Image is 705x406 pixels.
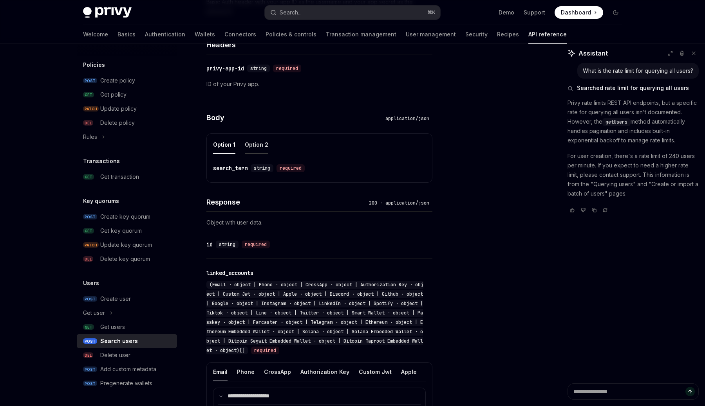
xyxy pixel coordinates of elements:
[100,379,152,388] div: Pregenerate wallets
[83,7,132,18] img: dark logo
[524,9,545,16] a: Support
[577,84,689,92] span: Searched rate limit for querying all users
[100,118,135,128] div: Delete policy
[499,9,514,16] a: Demo
[77,362,177,376] a: POSTAdd custom metadata
[77,376,177,390] a: POSTPregenerate wallets
[100,76,135,85] div: Create policy
[77,252,177,266] a: DELDelete key quorum
[77,88,177,102] a: GETGet policy
[83,78,97,84] span: POST
[606,119,627,125] span: getUsers
[206,241,213,248] div: id
[100,254,150,264] div: Delete key quorum
[83,256,93,262] span: DEL
[100,226,142,235] div: Get key quorum
[609,6,622,19] button: Toggle dark mode
[100,365,156,374] div: Add custom metadata
[77,306,177,320] button: Get user
[213,164,248,172] div: search_term
[77,116,177,130] a: DELDelete policy
[83,25,108,44] a: Welcome
[254,165,270,171] span: string
[578,206,588,214] button: Vote that response was not good
[83,132,97,142] div: Rules
[83,278,99,288] h5: Users
[77,292,177,306] a: POSTCreate user
[83,242,99,248] span: PATCH
[77,210,177,224] a: POSTCreate key quorum
[359,363,392,381] button: Custom Jwt
[83,196,119,206] h5: Key quorums
[77,170,177,184] a: GETGet transaction
[265,5,440,20] button: Search...⌘K
[568,206,577,214] button: Vote that response was good
[100,240,152,250] div: Update key quorum
[77,320,177,334] a: GETGet users
[206,65,244,72] div: privy-app-id
[300,363,349,381] button: Authorization Key
[224,25,256,44] a: Connectors
[206,112,382,123] h4: Body
[100,350,130,360] div: Delete user
[100,322,125,332] div: Get users
[83,60,105,70] h5: Policies
[117,25,136,44] a: Basics
[589,206,599,214] button: Copy chat response
[568,98,699,145] p: Privy rate limits REST API endpoints, but a specific rate for querying all users isn't documented...
[497,25,519,44] a: Recipes
[77,224,177,238] a: GETGet key quorum
[578,49,608,58] span: Assistant
[83,338,97,344] span: POST
[401,363,417,381] button: Apple
[568,84,699,92] button: Searched rate limit for querying all users
[83,296,97,302] span: POST
[206,282,423,354] span: (Email · object | Phone · object | CrossApp · object | Authorization Key · object | Custom Jwt · ...
[583,67,693,75] div: What is the rate limit for querying all users?
[100,104,137,113] div: Update policy
[213,135,235,154] button: Option 1
[83,381,97,386] span: POST
[100,90,127,99] div: Get policy
[206,269,253,277] div: linked_accounts
[382,115,432,122] div: application/json
[277,164,305,172] div: required
[83,92,94,98] span: GET
[206,197,366,207] h4: Response
[465,25,488,44] a: Security
[83,308,105,318] div: Get user
[568,151,699,198] p: For user creation, there's a rate limit of 240 users per minute. If you expect to need a higher r...
[77,130,177,144] button: Rules
[77,102,177,116] a: PATCHUpdate policy
[250,65,267,72] span: string
[685,387,695,396] button: Send message
[406,25,456,44] a: User management
[326,25,396,44] a: Transaction management
[273,65,301,72] div: required
[100,212,150,221] div: Create key quorum
[83,214,97,220] span: POST
[366,199,432,207] div: 200 - application/json
[600,206,610,214] button: Reload last chat
[280,8,302,17] div: Search...
[83,120,93,126] span: DEL
[266,25,316,44] a: Policies & controls
[83,366,97,372] span: POST
[427,9,436,16] span: ⌘ K
[77,334,177,348] a: POSTSearch users
[77,74,177,88] a: POSTCreate policy
[206,218,432,227] p: Object with user data.
[561,9,591,16] span: Dashboard
[100,172,139,181] div: Get transaction
[83,324,94,330] span: GET
[206,79,432,89] p: ID of your Privy app.
[100,294,131,304] div: Create user
[264,363,291,381] button: CrossApp
[528,25,567,44] a: API reference
[251,347,279,354] div: required
[83,174,94,180] span: GET
[219,241,235,248] span: string
[77,238,177,252] a: PATCHUpdate key quorum
[245,135,268,154] button: Option 2
[242,241,270,248] div: required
